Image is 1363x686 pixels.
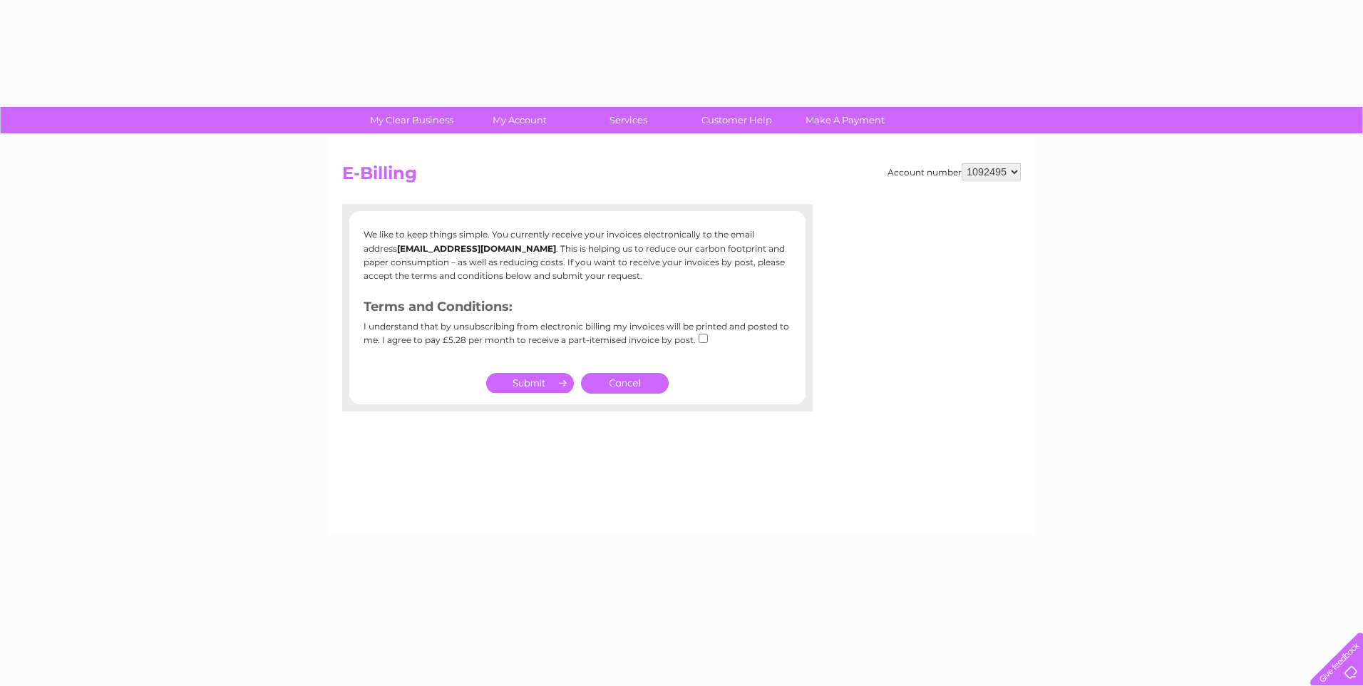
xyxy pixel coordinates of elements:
[678,107,796,133] a: Customer Help
[397,243,556,254] b: [EMAIL_ADDRESS][DOMAIN_NAME]
[364,227,791,282] p: We like to keep things simple. You currently receive your invoices electronically to the email ad...
[353,107,470,133] a: My Clear Business
[786,107,904,133] a: Make A Payment
[364,322,791,355] div: I understand that by unsubscribing from electronic billing my invoices will be printed and posted...
[581,373,669,394] a: Cancel
[461,107,579,133] a: My Account
[342,163,1021,190] h2: E-Billing
[888,163,1021,180] div: Account number
[570,107,687,133] a: Services
[486,373,574,393] input: Submit
[364,297,791,322] h3: Terms and Conditions:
